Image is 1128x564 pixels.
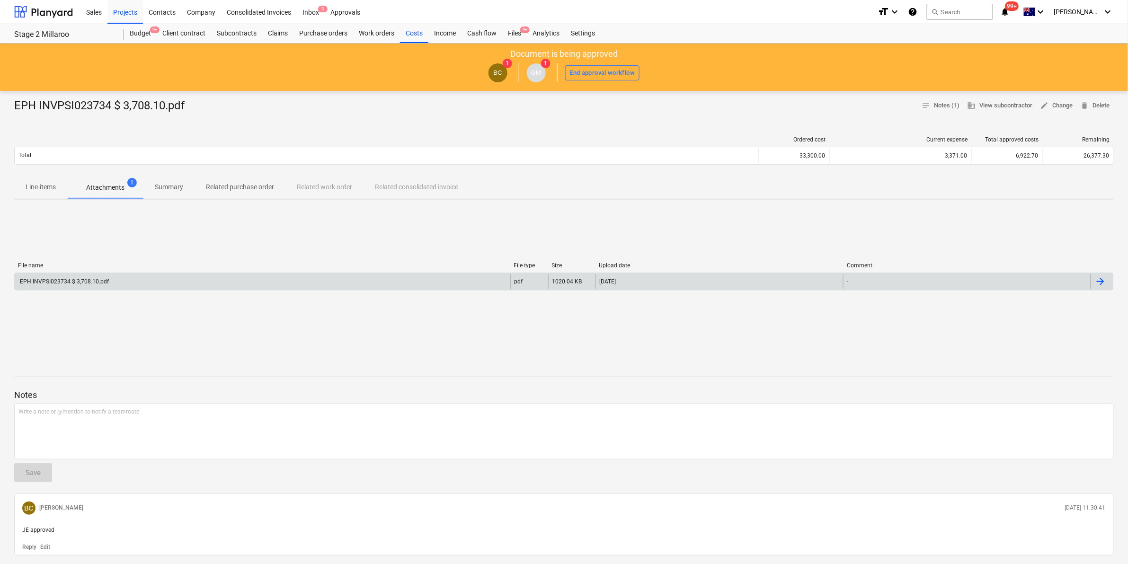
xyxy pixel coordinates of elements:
p: Notes [14,389,1114,401]
a: Cash flow [462,24,502,43]
button: Notes (1) [918,98,964,113]
a: Budget9+ [124,24,157,43]
div: pdf [515,278,523,285]
span: notes [922,101,931,110]
p: Document is being approved [510,48,618,60]
div: File name [18,262,506,269]
p: Total [18,151,31,159]
a: Claims [262,24,293,43]
button: Search [927,4,993,20]
span: 1 [503,59,512,68]
button: End approval workflow [565,65,640,80]
a: Subcontracts [211,24,262,43]
span: business [968,101,976,110]
a: Settings [565,24,601,43]
span: 9+ [150,26,160,33]
div: Billy Campbell [489,63,507,82]
div: 6,922.70 [976,152,1039,159]
div: Current expense [834,136,968,143]
span: Change [1040,100,1073,111]
i: Knowledge base [908,6,917,18]
button: Reply [22,543,36,551]
span: search [931,8,939,16]
span: delete [1081,101,1089,110]
p: Attachments [86,183,124,193]
span: View subcontractor [968,100,1033,111]
i: notifications [1001,6,1010,18]
span: BC [24,504,33,512]
p: Summary [155,182,183,192]
a: Analytics [527,24,565,43]
p: Line-items [26,182,56,192]
div: 3,371.00 [834,152,968,159]
a: Work orders [353,24,400,43]
span: [PERSON_NAME] [1054,8,1101,16]
div: Upload date [599,262,840,269]
i: keyboard_arrow_down [1102,6,1114,18]
div: 26,377.30 [1047,152,1110,159]
div: 1020.04 KB [552,278,582,285]
span: GM [531,69,541,76]
div: - [847,278,849,285]
p: [DATE] 11:30:41 [1065,504,1106,512]
div: Geoff Morley [527,63,546,82]
span: 3 [318,6,328,12]
div: Stage 2 Millaroo [14,30,113,40]
span: 1 [541,59,551,68]
div: Ordered cost [763,136,826,143]
i: format_size [878,6,889,18]
div: [DATE] [600,278,616,285]
a: Purchase orders [293,24,353,43]
div: Files [502,24,527,43]
iframe: Chat Widget [1081,519,1128,564]
span: Delete [1081,100,1110,111]
span: BC [493,69,502,76]
span: 99+ [1005,1,1019,11]
div: Remaining [1047,136,1110,143]
div: End approval workflow [570,68,635,79]
span: Notes (1) [922,100,960,111]
a: Income [428,24,462,43]
div: EPH INVPSI023734 $ 3,708.10.pdf [18,278,109,285]
div: EPH INVPSI023734 $ 3,708.10.pdf [14,98,192,114]
div: Total approved costs [976,136,1039,143]
a: Client contract [157,24,211,43]
span: 1 [127,178,137,187]
div: Billy Campbell [22,502,36,515]
button: Delete [1077,98,1114,113]
i: keyboard_arrow_down [889,6,900,18]
div: Comment [847,262,1087,269]
i: keyboard_arrow_down [1035,6,1047,18]
span: JE approved [22,527,54,533]
button: Edit [40,543,50,551]
span: 9+ [520,26,530,33]
span: edit [1040,101,1049,110]
div: Budget [124,24,157,43]
p: Related purchase order [206,182,274,192]
button: View subcontractor [964,98,1037,113]
button: Change [1037,98,1077,113]
a: Costs [400,24,428,43]
div: File type [514,262,544,269]
div: 33,300.00 [763,152,826,159]
div: Size [552,262,592,269]
p: [PERSON_NAME] [39,504,83,512]
a: Files9+ [502,24,527,43]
